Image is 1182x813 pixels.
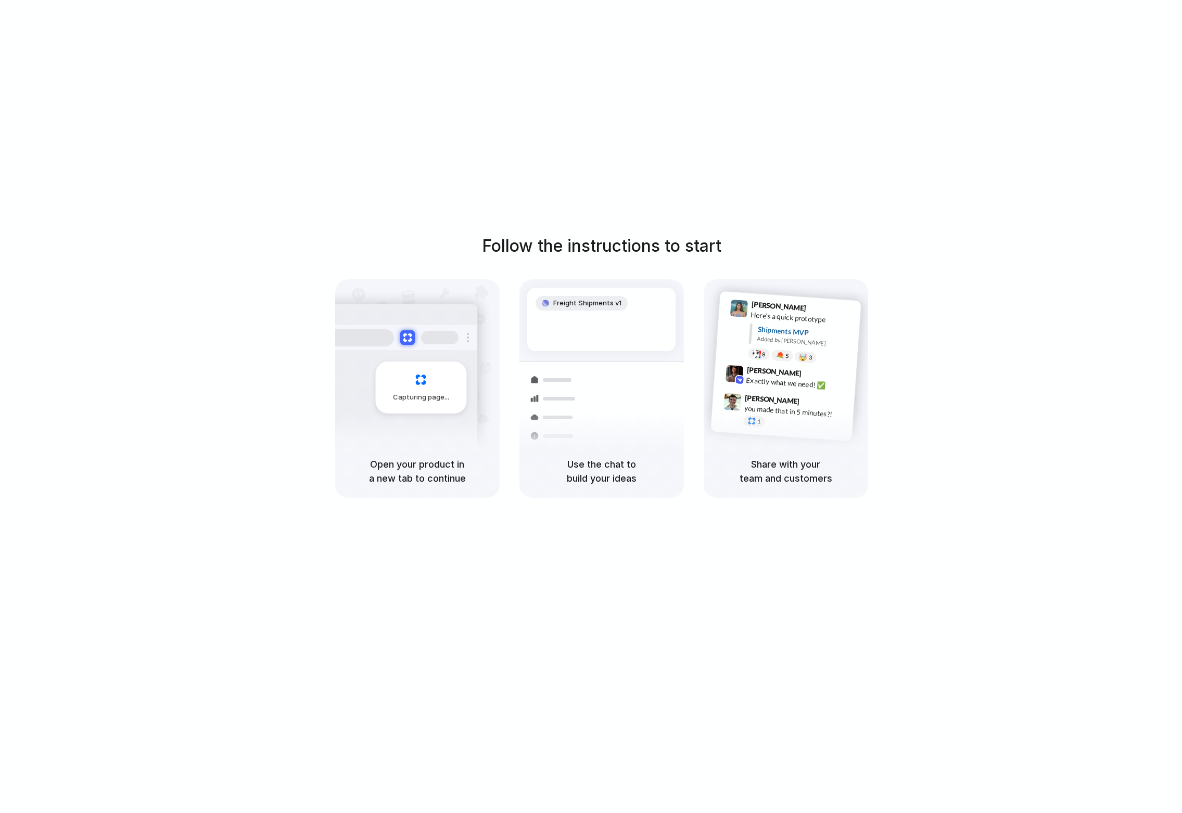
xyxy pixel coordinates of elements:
[744,403,848,421] div: you made that in 5 minutes?!
[761,352,765,357] span: 8
[482,234,721,259] h1: Follow the instructions to start
[757,419,760,424] span: 1
[746,375,850,393] div: Exactly what we need! ✅
[553,298,621,308] span: Freight Shipments v1
[757,324,854,341] div: Shipments MVP
[803,397,824,410] span: 9:47 AM
[804,369,825,382] span: 9:42 AM
[348,457,487,485] h5: Open your product in a new tab to continue
[785,353,789,359] span: 5
[757,334,853,350] div: Added by [PERSON_NAME]
[751,299,806,314] span: [PERSON_NAME]
[750,309,854,327] div: Here's a quick prototype
[532,457,671,485] h5: Use the chat to build your ideas
[746,364,802,379] span: [PERSON_NAME]
[798,354,807,362] div: 🤯
[808,355,812,360] span: 3
[809,304,830,316] span: 9:41 AM
[393,392,451,403] span: Capturing page
[716,457,856,485] h5: Share with your team and customers
[744,392,799,407] span: [PERSON_NAME]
